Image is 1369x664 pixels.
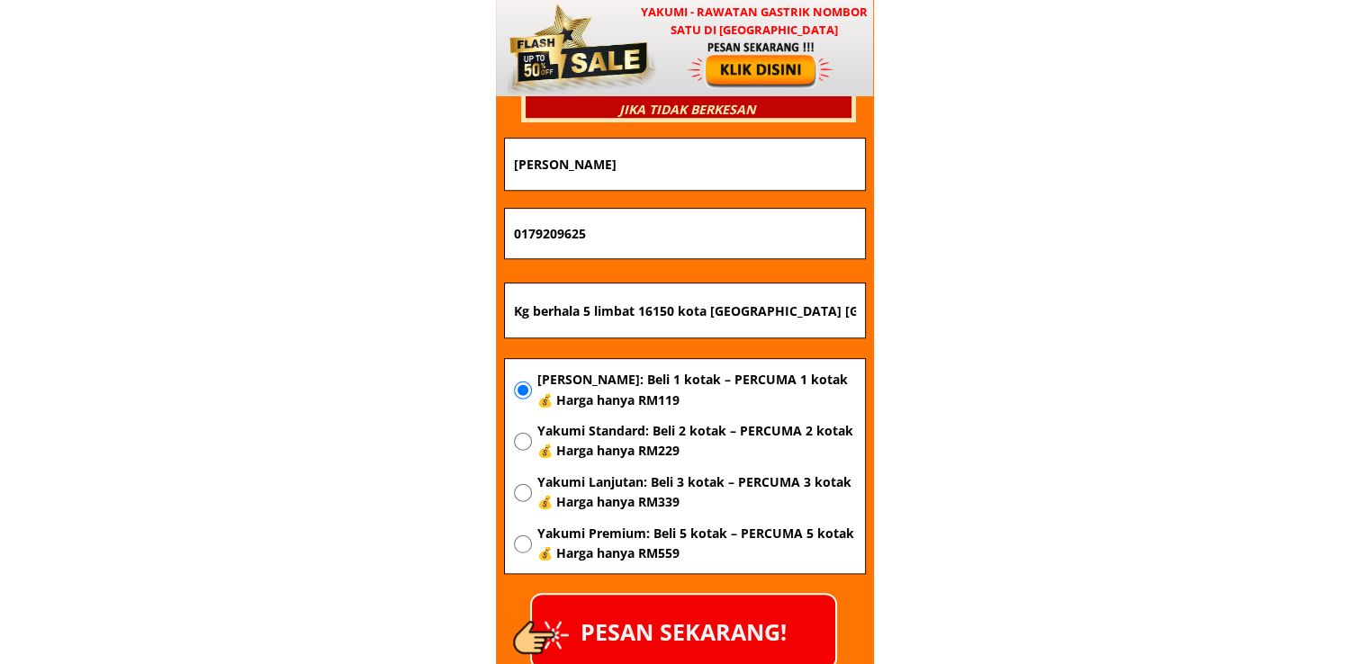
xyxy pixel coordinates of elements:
[509,139,860,190] input: Nama penuh
[636,3,872,40] h3: YAKUMI - Rawatan Gastrik Nombor Satu di [GEOGRAPHIC_DATA]
[536,524,855,564] span: Yakumi Premium: Beli 5 kotak – PERCUMA 5 kotak 💰 Harga hanya RM559
[523,79,851,120] h3: 100% JAMINAN [PERSON_NAME] DIKEMBALIKAN JIKA TIDAK BERKESAN
[509,209,860,259] input: Nombor Telefon Bimbit
[536,472,855,513] span: Yakumi Lanjutan: Beli 3 kotak – PERCUMA 3 kotak 💰 Harga hanya RM339
[536,421,855,462] span: Yakumi Standard: Beli 2 kotak – PERCUMA 2 kotak 💰 Harga hanya RM229
[536,370,855,410] span: [PERSON_NAME]: Beli 1 kotak – PERCUMA 1 kotak 💰 Harga hanya RM119
[509,283,860,337] input: Alamat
